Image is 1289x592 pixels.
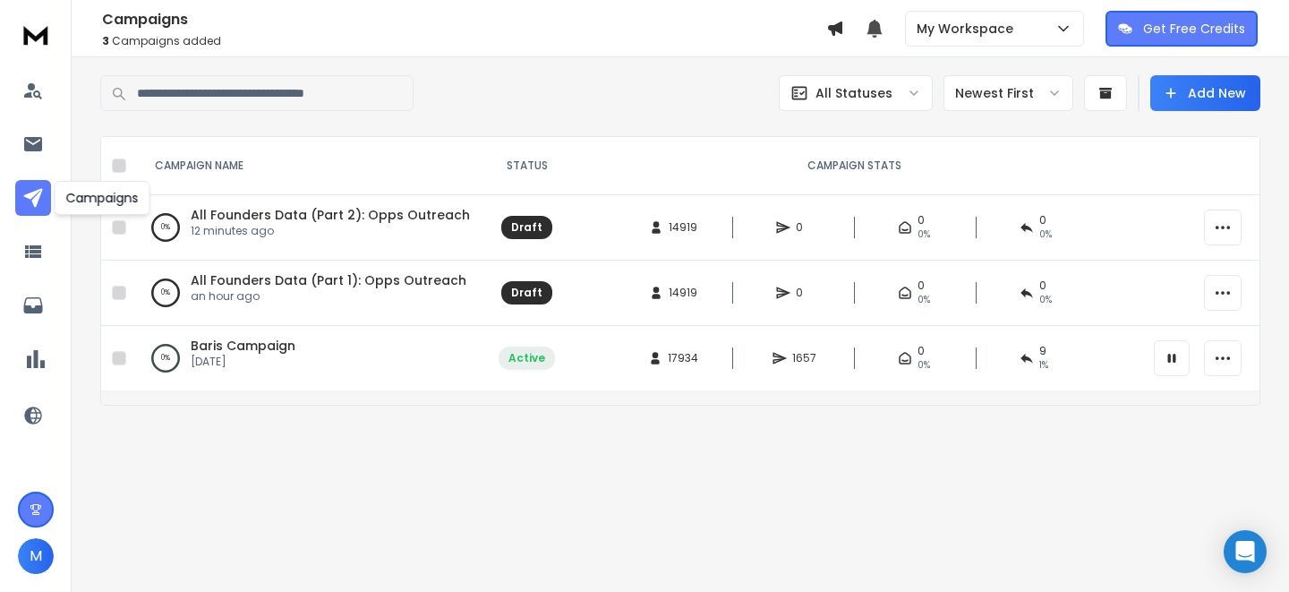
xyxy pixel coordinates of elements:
[918,344,925,358] span: 0
[102,9,826,30] h1: Campaigns
[1105,11,1258,47] button: Get Free Credits
[669,286,697,300] span: 14919
[1039,227,1052,242] span: 0%
[917,20,1020,38] p: My Workspace
[1039,279,1046,293] span: 0
[133,137,488,195] th: CAMPAIGN NAME
[161,349,170,367] p: 0 %
[918,213,925,227] span: 0
[815,84,892,102] p: All Statuses
[133,326,488,391] td: 0%Baris Campaign[DATE]
[55,181,150,215] div: Campaigns
[669,220,697,235] span: 14919
[191,289,466,304] p: an hour ago
[191,355,295,369] p: [DATE]
[943,75,1073,111] button: Newest First
[1150,75,1260,111] button: Add New
[18,18,54,51] img: logo
[161,284,170,302] p: 0 %
[566,137,1143,195] th: CAMPAIGN STATS
[191,271,466,289] a: All Founders Data (Part 1): Opps Outreach
[18,538,54,574] button: M
[796,286,814,300] span: 0
[191,337,295,355] a: Baris Campaign
[191,206,470,224] a: All Founders Data (Part 2): Opps Outreach
[1039,358,1048,373] span: 1 %
[488,137,566,195] th: STATUS
[1143,20,1245,38] p: Get Free Credits
[918,227,930,242] span: 0%
[918,358,930,373] span: 0%
[1039,293,1052,307] span: 0%
[792,351,816,365] span: 1657
[918,279,925,293] span: 0
[1039,344,1046,358] span: 9
[1039,213,1046,227] span: 0
[161,219,170,236] p: 0 %
[1224,530,1267,573] div: Open Intercom Messenger
[511,286,542,300] div: Draft
[918,293,930,307] span: 0%
[133,195,488,261] td: 0%All Founders Data (Part 2): Opps Outreach12 minutes ago
[796,220,814,235] span: 0
[133,261,488,326] td: 0%All Founders Data (Part 1): Opps Outreachan hour ago
[508,351,545,365] div: Active
[511,220,542,235] div: Draft
[668,351,698,365] span: 17934
[191,224,470,238] p: 12 minutes ago
[102,33,109,48] span: 3
[102,34,826,48] p: Campaigns added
